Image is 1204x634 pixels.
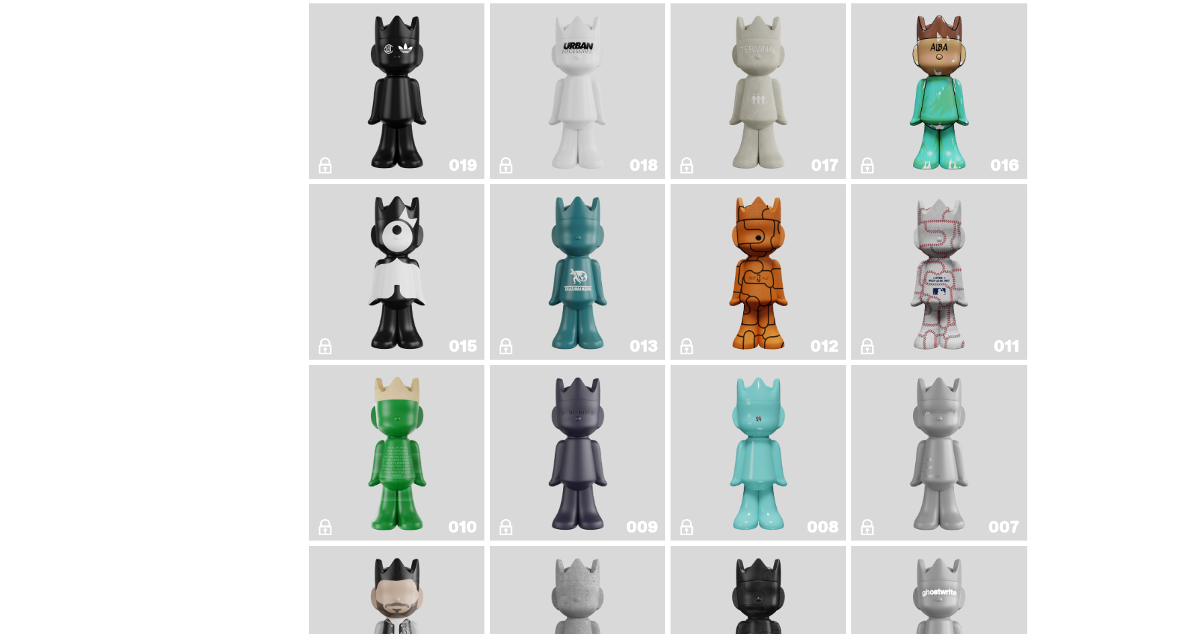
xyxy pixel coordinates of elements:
[904,190,974,354] img: Baseball
[904,9,975,173] img: ALBA
[990,157,1019,173] div: 016
[904,370,975,535] img: ghost repose
[361,190,433,354] img: Quest
[449,338,476,354] div: 015
[448,519,476,535] div: 010
[498,370,657,535] a: Zero Bond
[723,9,794,173] img: Terminal 27
[542,370,613,535] img: Zero Bond
[988,519,1019,535] div: 007
[498,190,657,354] a: Trash
[361,370,433,535] img: JFG
[810,338,838,354] div: 012
[723,190,794,354] img: Basketball
[723,370,794,535] img: Robin
[449,157,476,173] div: 019
[807,519,838,535] div: 008
[679,9,838,173] a: Terminal 27
[542,190,613,354] img: Trash
[317,190,476,354] a: Quest
[679,370,838,535] a: Robin
[859,370,1019,535] a: ghost repose
[317,370,476,535] a: JFG
[859,9,1019,173] a: ALBA
[542,9,613,173] img: U.N. (Black & White)
[679,190,838,354] a: Basketball
[498,9,657,173] a: U.N. (Black & White)
[630,157,657,173] div: 018
[626,519,657,535] div: 009
[811,157,838,173] div: 017
[859,190,1019,354] a: Baseball
[994,338,1019,354] div: 011
[361,9,433,173] img: Year of the Dragon
[317,9,476,173] a: Year of the Dragon
[630,338,657,354] div: 013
